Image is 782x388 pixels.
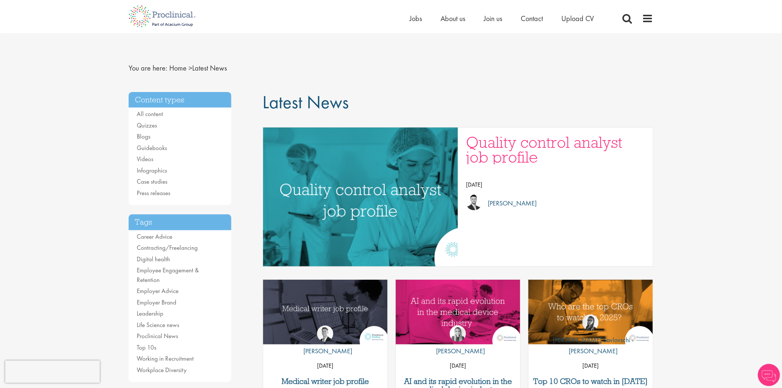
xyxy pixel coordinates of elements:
a: Top 10 CROs to watch in [DATE] [532,377,649,385]
a: Employer Brand [137,298,176,306]
a: Workplace Diversity [137,366,187,374]
a: Case studies [137,177,167,186]
h3: Content types [129,92,231,108]
a: Theodora Savlovschi - Wicks [PERSON_NAME] Savlovschi - [PERSON_NAME] [528,314,653,360]
a: Videos [137,155,153,163]
a: George Watson [PERSON_NAME] [298,326,353,360]
h3: Tags [129,214,231,230]
p: [PERSON_NAME] Savlovschi - [PERSON_NAME] [528,334,653,357]
p: [DATE] [263,360,388,371]
a: Hannah Burke [PERSON_NAME] [431,326,485,360]
a: Link to a post [528,280,653,345]
span: Latest News [263,90,349,114]
img: Theodora Savlovschi - Wicks [582,314,599,331]
a: Jobs [409,14,422,23]
a: Blogs [137,132,150,140]
a: Link to a post [263,280,388,345]
a: Guidebooks [137,144,167,152]
span: Latest News [169,63,227,73]
a: All content [137,110,163,118]
iframe: reCAPTCHA [5,361,100,383]
a: About us [441,14,465,23]
p: [PERSON_NAME] [482,198,537,209]
img: Top 10 CROs 2025 | Proclinical [528,280,653,344]
p: [DATE] [396,360,520,371]
a: Working in Recruitment [137,354,194,363]
a: Upload CV [561,14,594,23]
span: > [188,63,192,73]
p: [DATE] [528,360,653,371]
a: breadcrumb link to Home [169,63,187,73]
p: [DATE] [466,179,646,190]
a: Joshua Godden [PERSON_NAME] [466,194,646,212]
a: Top 10s [137,343,156,351]
a: Contact [521,14,543,23]
img: Hannah Burke [450,326,466,342]
a: Employee Engagement & Retention [137,266,199,284]
a: Link to a post [263,127,458,266]
img: Joshua Godden [466,194,482,210]
p: [PERSON_NAME] [431,346,485,357]
a: Leadership [137,309,163,317]
p: [PERSON_NAME] [298,346,353,357]
img: quality control analyst job profile [227,127,494,266]
a: Link to a post [396,280,520,345]
a: Career Advice [137,232,172,241]
img: AI and Its Impact on the Medical Device Industry | Proclinical [396,280,520,344]
a: Employer Advice [137,287,178,295]
a: Proclinical News [137,332,178,340]
a: Digital health [137,255,170,263]
a: Quality control analyst job profile [466,135,646,164]
a: Infographics [137,166,167,174]
a: Quizzes [137,121,157,129]
img: Chatbot [758,364,780,386]
a: Join us [484,14,502,23]
img: Medical writer job profile [263,280,388,344]
img: George Watson [317,326,333,342]
a: Press releases [137,189,170,197]
a: Contracting/Freelancing [137,244,198,252]
a: Life Science news [137,321,179,329]
span: You are here: [129,63,167,73]
a: Medical writer job profile [267,377,384,385]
